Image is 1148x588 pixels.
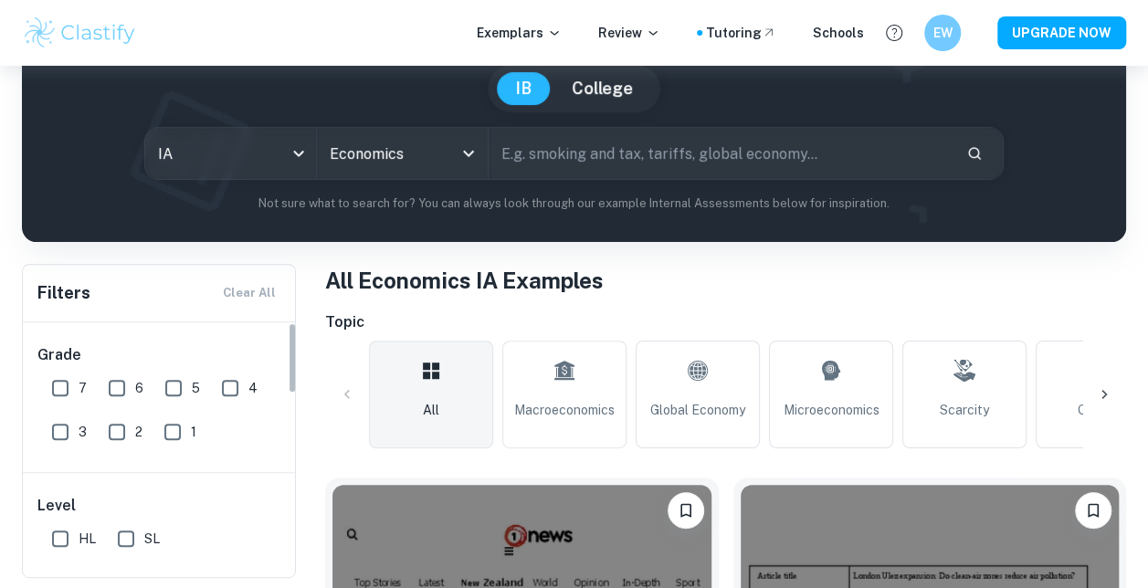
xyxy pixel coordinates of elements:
p: Not sure what to search for? You can always look through our example Internal Assessments below f... [37,194,1111,213]
span: 3 [79,422,87,442]
span: All [423,400,439,420]
button: Bookmark [668,492,704,529]
span: 5 [192,378,200,398]
button: IB [497,72,550,105]
div: IA [145,128,316,179]
button: Search [959,138,990,169]
span: 4 [248,378,258,398]
h6: Topic [325,311,1126,333]
span: Global Economy [650,400,745,420]
a: Schools [813,23,864,43]
span: Microeconomics [784,400,879,420]
span: 2 [135,422,142,442]
img: Clastify logo [22,15,138,51]
span: 1 [191,422,196,442]
span: Macroeconomics [514,400,615,420]
button: College [553,72,651,105]
h1: All Economics IA Examples [325,264,1126,297]
p: Review [598,23,660,43]
h6: EW [932,23,953,43]
button: Open [456,141,481,166]
input: E.g. smoking and tax, tariffs, global economy... [489,128,953,179]
h6: Filters [37,280,90,306]
button: Bookmark [1075,492,1111,529]
span: Choice [1078,400,1119,420]
button: UPGRADE NOW [997,16,1126,49]
a: Tutoring [706,23,776,43]
span: 7 [79,378,87,398]
h6: Grade [37,344,282,366]
span: Scarcity [940,400,989,420]
span: SL [144,529,160,549]
span: 6 [135,378,143,398]
button: EW [924,15,961,51]
h6: Level [37,495,282,517]
span: HL [79,529,96,549]
button: Help and Feedback [879,17,910,48]
p: Exemplars [477,23,562,43]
